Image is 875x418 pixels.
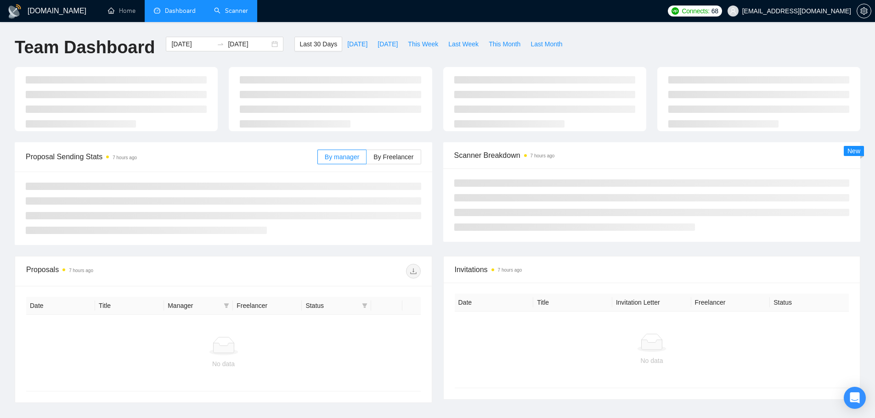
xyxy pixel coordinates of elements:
button: Last Month [525,37,567,51]
span: [DATE] [378,39,398,49]
span: Dashboard [165,7,196,15]
th: Title [533,294,612,312]
span: filter [362,303,367,308]
button: [DATE] [373,37,403,51]
img: logo [7,4,22,19]
th: Invitation Letter [612,294,691,312]
span: Last 30 Days [299,39,337,49]
th: Freelancer [233,297,302,315]
button: Last Week [443,37,484,51]
span: New [847,147,860,155]
th: Freelancer [691,294,770,312]
time: 7 hours ago [113,155,137,160]
h1: Team Dashboard [15,37,155,58]
time: 7 hours ago [69,268,93,273]
div: No data [34,359,413,369]
button: This Week [403,37,443,51]
th: Date [455,294,534,312]
button: [DATE] [342,37,373,51]
time: 7 hours ago [498,268,522,273]
span: By Freelancer [373,153,413,161]
div: Proposals [26,264,223,279]
span: This Month [489,39,520,49]
span: to [217,40,224,48]
div: Open Intercom Messenger [844,387,866,409]
button: Last 30 Days [294,37,342,51]
span: Manager [168,301,220,311]
time: 7 hours ago [531,153,555,158]
span: This Week [408,39,438,49]
span: 68 [711,6,718,16]
a: setting [857,7,871,15]
span: dashboard [154,7,160,14]
span: filter [224,303,229,308]
th: Date [26,297,95,315]
span: Scanner Breakdown [454,150,850,161]
span: filter [360,299,369,312]
span: [DATE] [347,39,367,49]
span: Connects: [682,6,709,16]
span: Proposal Sending Stats [26,151,317,162]
span: filter [222,299,231,312]
span: By manager [325,153,359,161]
span: setting [857,7,871,15]
div: No data [462,356,842,366]
span: Invitations [455,264,849,275]
span: user [730,8,736,14]
span: Status [305,301,358,311]
a: homeHome [108,7,135,15]
span: Last Month [531,39,562,49]
th: Manager [164,297,233,315]
span: swap-right [217,40,224,48]
span: Last Week [448,39,479,49]
img: upwork-logo.png [672,7,679,15]
button: setting [857,4,871,18]
a: searchScanner [214,7,248,15]
th: Title [95,297,164,315]
button: This Month [484,37,525,51]
input: End date [228,39,270,49]
input: Start date [171,39,213,49]
th: Status [770,294,849,312]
